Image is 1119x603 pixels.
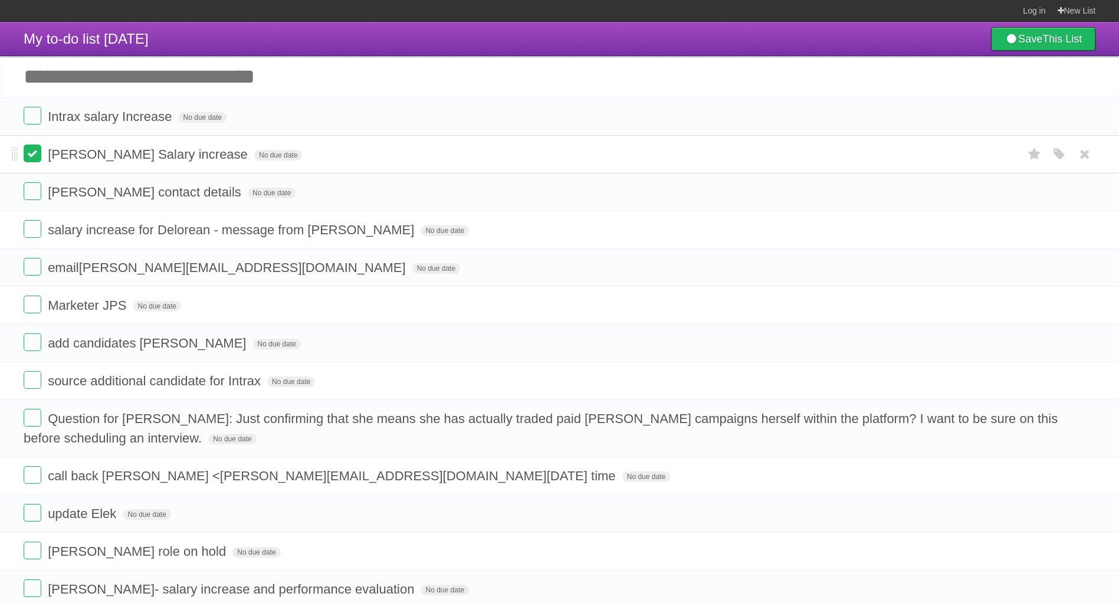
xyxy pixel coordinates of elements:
[991,27,1095,51] a: SaveThis List
[24,371,41,389] label: Done
[48,468,618,483] span: call back [PERSON_NAME] < [PERSON_NAME][EMAIL_ADDRESS][DOMAIN_NAME] [DATE] time
[412,263,460,274] span: No due date
[24,296,41,313] label: Done
[48,298,129,313] span: Marketer JPS
[24,258,41,276] label: Done
[232,547,280,558] span: No due date
[48,147,251,162] span: [PERSON_NAME] Salary increase
[24,579,41,597] label: Done
[48,544,229,559] span: [PERSON_NAME] role on hold
[48,506,119,521] span: update Elek
[48,582,417,597] span: [PERSON_NAME]- salary increase and performance evaluation
[24,31,149,47] span: My to-do list [DATE]
[24,107,41,124] label: Done
[48,260,408,275] span: email [PERSON_NAME][EMAIL_ADDRESS][DOMAIN_NAME]
[48,109,175,124] span: Intrax salary Increase
[24,504,41,522] label: Done
[24,411,1058,445] span: Question for [PERSON_NAME]: Just confirming that she means she has actually traded paid [PERSON_N...
[254,150,302,160] span: No due date
[208,434,256,444] span: No due date
[24,409,41,427] label: Done
[24,466,41,484] label: Done
[48,185,244,199] span: [PERSON_NAME] contact details
[48,222,417,237] span: salary increase for Delorean - message from [PERSON_NAME]
[24,542,41,559] label: Done
[622,471,670,482] span: No due date
[267,376,315,387] span: No due date
[24,182,41,200] label: Done
[48,373,264,388] span: source additional candidate for Intrax
[248,188,296,198] span: No due date
[421,225,468,236] span: No due date
[24,220,41,238] label: Done
[133,301,181,312] span: No due date
[179,112,227,123] span: No due date
[1023,145,1046,164] label: Star task
[123,509,170,520] span: No due date
[1042,33,1082,45] b: This List
[48,336,249,350] span: add candidates [PERSON_NAME]
[421,585,468,595] span: No due date
[24,145,41,162] label: Done
[253,339,301,349] span: No due date
[24,333,41,351] label: Done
